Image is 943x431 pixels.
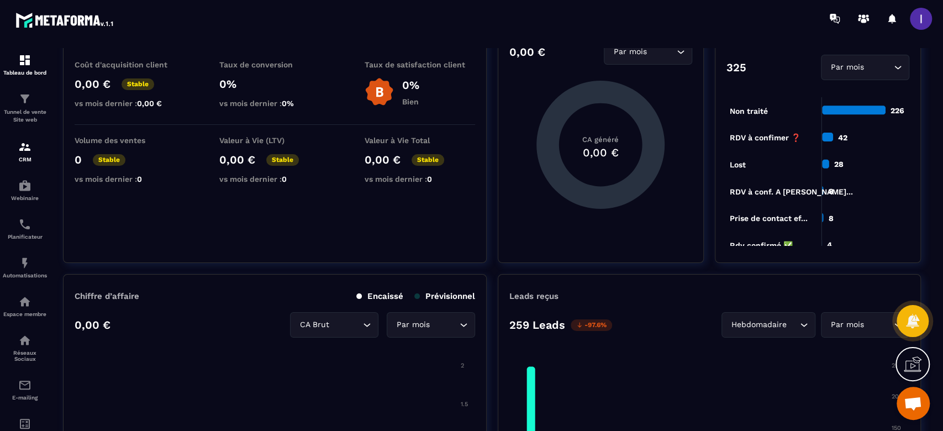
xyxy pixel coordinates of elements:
[356,291,403,301] p: Encaissé
[729,160,745,169] tspan: Lost
[75,318,110,332] p: 0,00 €
[18,179,31,192] img: automations
[892,424,901,431] tspan: 150
[649,46,674,58] input: Search for option
[282,99,294,108] span: 0%
[892,362,902,369] tspan: 250
[611,46,649,58] span: Par mois
[3,195,47,201] p: Webinaire
[509,318,565,332] p: 259 Leads
[93,154,125,166] p: Stable
[3,209,47,248] a: schedulerschedulerPlanificateur
[414,291,475,301] p: Prévisionnel
[75,77,110,91] p: 0,00 €
[18,295,31,308] img: automations
[282,175,287,183] span: 0
[15,10,115,30] img: logo
[266,154,299,166] p: Stable
[3,171,47,209] a: automationsautomationsWebinaire
[219,60,330,69] p: Taux de conversion
[3,234,47,240] p: Planificateur
[821,312,909,338] div: Search for option
[427,175,432,183] span: 0
[729,187,852,196] tspan: RDV à conf. A [PERSON_NAME]...
[75,291,139,301] p: Chiffre d’affaire
[3,311,47,317] p: Espace membre
[509,45,545,59] p: 0,00 €
[729,133,800,143] tspan: RDV à confimer ❓
[365,60,475,69] p: Taux de satisfaction client
[3,325,47,370] a: social-networksocial-networkRéseaux Sociaux
[75,99,185,108] p: vs mois dernier :
[729,319,789,331] span: Hebdomadaire
[387,312,475,338] div: Search for option
[290,312,378,338] div: Search for option
[604,39,692,65] div: Search for option
[866,319,891,331] input: Search for option
[892,393,903,400] tspan: 200
[18,218,31,231] img: scheduler
[219,153,255,166] p: 0,00 €
[331,319,360,331] input: Search for option
[18,334,31,347] img: social-network
[219,175,330,183] p: vs mois dernier :
[3,84,47,132] a: formationformationTunnel de vente Site web
[3,156,47,162] p: CRM
[412,154,444,166] p: Stable
[432,319,457,331] input: Search for option
[365,175,475,183] p: vs mois dernier :
[18,417,31,430] img: accountant
[509,291,559,301] p: Leads reçus
[219,99,330,108] p: vs mois dernier :
[3,248,47,287] a: automationsautomationsAutomatisations
[571,319,612,331] p: -97.6%
[828,319,866,331] span: Par mois
[866,61,891,73] input: Search for option
[729,107,767,115] tspan: Non traité
[828,61,866,73] span: Par mois
[789,319,797,331] input: Search for option
[365,153,401,166] p: 0,00 €
[365,136,475,145] p: Valeur à Vie Total
[3,272,47,278] p: Automatisations
[460,401,467,408] tspan: 1.5
[137,99,162,108] span: 0,00 €
[219,136,330,145] p: Valeur à Vie (LTV)
[726,61,746,74] p: 325
[122,78,154,90] p: Stable
[394,319,432,331] span: Par mois
[3,108,47,124] p: Tunnel de vente Site web
[3,45,47,84] a: formationformationTableau de bord
[821,55,909,80] div: Search for option
[729,241,793,250] tspan: Rdv confirmé ✅
[75,60,185,69] p: Coût d'acquisition client
[18,140,31,154] img: formation
[3,132,47,171] a: formationformationCRM
[219,77,330,91] p: 0%
[137,175,142,183] span: 0
[3,70,47,76] p: Tableau de bord
[460,362,463,369] tspan: 2
[18,256,31,270] img: automations
[402,78,419,92] p: 0%
[18,379,31,392] img: email
[729,214,807,223] tspan: Prise de contact ef...
[75,153,82,166] p: 0
[75,136,185,145] p: Volume des ventes
[365,77,394,107] img: b-badge-o.b3b20ee6.svg
[3,287,47,325] a: automationsautomationsEspace membre
[18,92,31,106] img: formation
[721,312,815,338] div: Search for option
[3,370,47,409] a: emailemailE-mailing
[897,387,930,420] div: Ouvrir le chat
[402,97,419,106] p: Bien
[75,175,185,183] p: vs mois dernier :
[297,319,331,331] span: CA Brut
[18,54,31,67] img: formation
[3,395,47,401] p: E-mailing
[3,350,47,362] p: Réseaux Sociaux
